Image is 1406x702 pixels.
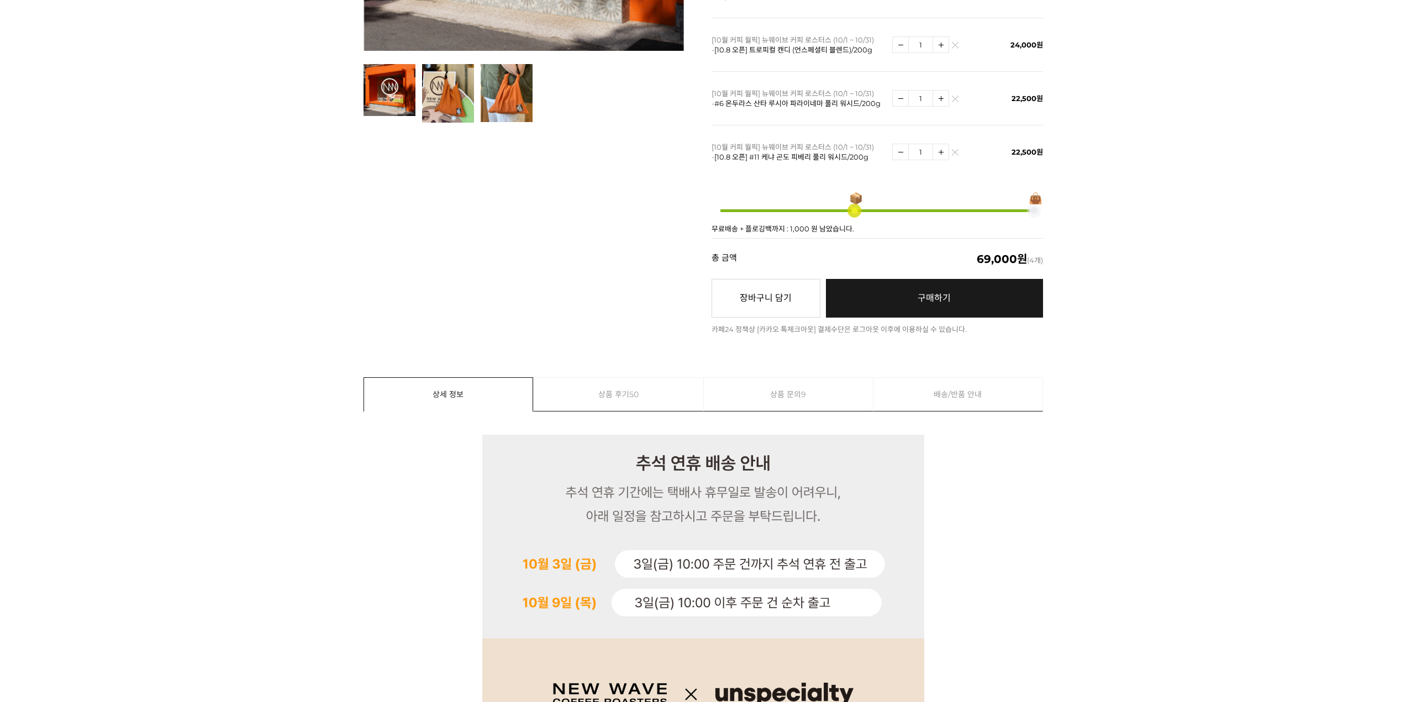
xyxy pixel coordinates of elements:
div: 카페24 정책상 [카카오 톡체크아웃] 결제수단은 로그아웃 이후에 이용하실 수 있습니다. [712,326,1043,333]
span: 22,500원 [1012,94,1043,103]
img: 수량증가 [933,37,949,52]
span: 22,500원 [1012,147,1043,156]
span: 구매하기 [918,293,951,303]
img: 수량감소 [893,37,908,52]
p: [10월 커피 월픽] 뉴웨이브 커피 로스터스 (10/1 ~ 10/31) - [712,142,887,162]
img: 삭제 [952,98,958,104]
img: 수량증가 [933,91,949,106]
img: 수량감소 [893,91,908,106]
span: #6 온두라스 산타 루시아 파라이네마 풀리 워시드/200g [714,99,881,108]
img: 수량감소 [893,144,908,160]
a: 배송/반품 안내 [873,378,1042,411]
a: 상품 후기50 [534,378,703,411]
span: (4개) [977,254,1043,265]
span: 👜 [1029,193,1042,204]
span: 24,000원 [1010,40,1043,49]
a: 상세 정보 [364,378,533,411]
a: 구매하기 [826,279,1043,318]
span: 50 [629,378,639,411]
img: Frame202159.png [482,435,924,638]
button: 장바구니 담기 [712,279,820,318]
span: 📦 [849,193,863,204]
a: 상품 문의9 [704,378,873,411]
img: 수량증가 [933,144,949,160]
p: [10월 커피 월픽] 뉴웨이브 커피 로스터스 (10/1 ~ 10/31) - [712,35,887,55]
em: 69,000원 [977,252,1027,266]
img: 삭제 [952,152,958,158]
span: 9 [801,378,806,411]
img: 삭제 [952,45,958,51]
p: 무료배송 + 플로깅백까지 : 1,000 원 남았습니다. [712,225,1043,233]
span: [10.8 오픈] 트로피컬 캔디 (언스페셜티 블렌드)/200g [714,45,872,54]
span: [10.8 오픈] #11 케냐 곤도 피베리 풀리 워시드/200g [714,152,868,161]
p: [10월 커피 월픽] 뉴웨이브 커피 로스터스 (10/1 ~ 10/31) - [712,88,887,108]
strong: 총 금액 [712,254,737,265]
